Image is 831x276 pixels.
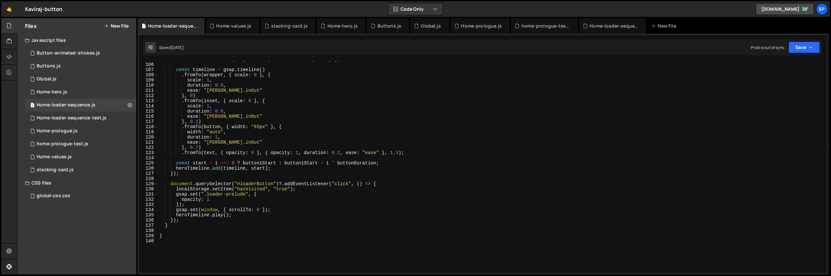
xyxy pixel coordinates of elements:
[139,109,158,114] div: 115
[461,23,502,29] div: Home-prologue.js
[37,141,88,147] div: home-prologue-test.js
[139,176,158,181] div: 128
[589,23,638,29] div: Home-loader-sequence-test.js
[104,23,129,29] button: New File
[37,193,70,199] div: global-css.css
[271,23,308,29] div: stacking-card.js
[25,150,136,163] div: 16061/43950.js
[651,23,678,29] div: New File
[25,138,136,150] div: 16061/44087.js
[756,3,814,15] a: [DOMAIN_NAME]
[378,23,402,29] div: Buttons.js
[139,155,158,161] div: 124
[37,128,78,134] div: Home-prologue.js
[37,167,74,173] div: stacking-card.js
[139,197,158,202] div: 132
[139,83,158,88] div: 110
[37,115,106,121] div: Home-loader-sequence-test.js
[159,45,184,50] div: Saved
[139,233,158,238] div: 139
[25,189,136,202] div: 16061/43261.css
[139,186,158,192] div: 130
[25,163,136,176] div: 16061/44833.js
[388,3,443,15] button: Code Only
[25,99,136,112] div: 16061/43594.js
[139,202,158,207] div: 133
[139,238,158,244] div: 140
[139,129,158,135] div: 119
[1,1,17,17] a: 🤙
[25,73,136,86] div: 16061/45009.js
[139,119,158,124] div: 117
[328,23,358,29] div: Home-hero.js
[171,45,184,50] div: [DATE]
[139,171,158,176] div: 127
[521,23,570,29] div: home-prologue-test.js
[139,103,158,109] div: 114
[139,166,158,171] div: 126
[139,67,158,72] div: 107
[139,124,158,129] div: 118
[139,212,158,218] div: 135
[139,62,158,67] div: 106
[139,93,158,98] div: 112
[788,42,820,53] button: Save
[148,23,197,29] div: Home-loader-sequence.js
[139,145,158,150] div: 122
[139,161,158,166] div: 125
[139,192,158,197] div: 131
[37,76,56,82] div: Global.js
[816,3,828,15] a: Ep
[37,50,100,56] div: Button-animated-strokes.js
[37,89,67,95] div: Home-hero.js
[25,5,62,13] div: Kaviraj-button
[25,60,136,73] div: 16061/43050.js
[25,22,37,30] h2: Files
[139,78,158,83] div: 109
[37,63,61,69] div: Buttons.js
[139,223,158,228] div: 137
[139,88,158,93] div: 111
[421,23,440,29] div: Global.js
[216,23,251,29] div: Home-values.js
[751,45,785,50] div: Prod is out of sync
[139,72,158,78] div: 108
[139,228,158,233] div: 138
[37,154,72,160] div: Home-values.js
[25,112,136,125] div: 16061/44088.js
[25,125,136,138] div: 16061/43249.js
[37,102,95,108] div: Home-loader-sequence.js
[17,34,136,47] div: Javascript files
[139,218,158,223] div: 136
[139,207,158,212] div: 134
[139,114,158,119] div: 116
[25,86,136,99] div: 16061/43948.js
[139,181,158,186] div: 129
[139,98,158,103] div: 113
[139,140,158,145] div: 121
[31,103,34,108] span: 1
[25,47,136,60] div: 16061/43947.js
[17,176,136,189] div: CSS files
[139,135,158,140] div: 120
[139,150,158,155] div: 123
